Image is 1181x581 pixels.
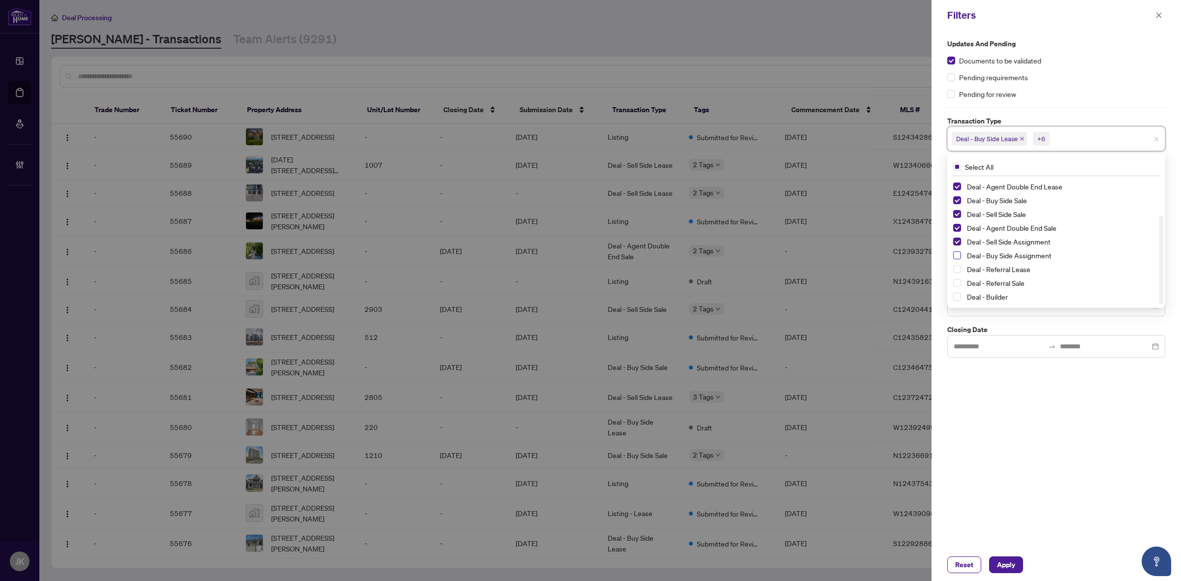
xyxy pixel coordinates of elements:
[947,324,1165,335] label: Closing Date
[967,292,1008,301] span: Deal - Builder
[953,210,961,218] span: Select Deal - Sell Side Sale
[989,556,1023,573] button: Apply
[967,251,1052,260] span: Deal - Buy Side Assignment
[947,116,1165,126] label: Transaction Type
[953,279,961,287] span: Select Deal - Referral Sale
[967,182,1062,191] span: Deal - Agent Double End Lease
[1048,342,1056,350] span: to
[967,196,1027,205] span: Deal - Buy Side Sale
[1153,136,1159,142] span: close
[947,38,1165,49] label: Updates and Pending
[963,208,1159,220] span: Deal - Sell Side Sale
[963,181,1159,192] span: Deal - Agent Double End Lease
[963,277,1159,289] span: Deal - Referral Sale
[967,223,1057,232] span: Deal - Agent Double End Sale
[959,89,1016,99] span: Pending for review
[953,224,961,232] span: Select Deal - Agent Double End Sale
[1155,12,1162,19] span: close
[963,222,1159,234] span: Deal - Agent Double End Sale
[953,293,961,301] span: Select Deal - Builder
[961,161,997,172] span: Select All
[953,183,961,190] span: Select Deal - Agent Double End Lease
[963,249,1159,261] span: Deal - Buy Side Assignment
[955,557,973,573] span: Reset
[947,8,1152,23] div: Filters
[1037,134,1045,144] div: +6
[1020,136,1025,141] span: close
[952,132,1027,146] span: Deal - Buy Side Lease
[953,251,961,259] span: Select Deal - Buy Side Assignment
[953,238,961,245] span: Select Deal - Sell Side Assignment
[953,265,961,273] span: Select Deal - Referral Lease
[967,237,1051,246] span: Deal - Sell Side Assignment
[1142,547,1171,576] button: Open asap
[963,291,1159,303] span: Deal - Builder
[967,210,1026,218] span: Deal - Sell Side Sale
[997,557,1015,573] span: Apply
[967,265,1030,274] span: Deal - Referral Lease
[963,236,1159,247] span: Deal - Sell Side Assignment
[953,196,961,204] span: Select Deal - Buy Side Sale
[947,556,981,573] button: Reset
[963,194,1159,206] span: Deal - Buy Side Sale
[963,263,1159,275] span: Deal - Referral Lease
[959,55,1041,66] span: Documents to be validated
[1048,342,1056,350] span: swap-right
[967,278,1025,287] span: Deal - Referral Sale
[956,134,1018,144] span: Deal - Buy Side Lease
[959,72,1028,83] span: Pending requirements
